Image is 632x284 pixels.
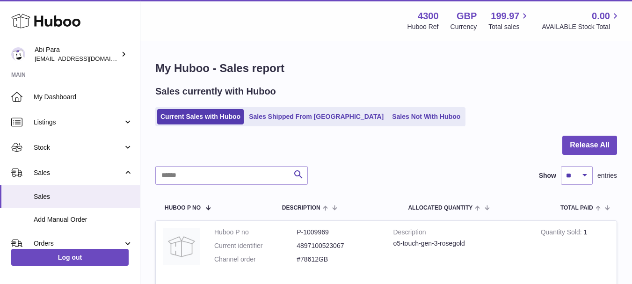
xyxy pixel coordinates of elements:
[389,109,464,124] a: Sales Not With Huboo
[418,10,439,22] strong: 4300
[214,255,297,264] dt: Channel order
[488,10,530,31] a: 199.97 Total sales
[34,239,123,248] span: Orders
[34,215,133,224] span: Add Manual Order
[34,118,123,127] span: Listings
[562,136,617,155] button: Release All
[408,205,472,211] span: ALLOCATED Quantity
[491,10,519,22] span: 199.97
[163,228,200,265] img: no-photo.jpg
[560,205,593,211] span: Total paid
[11,47,25,61] img: Abi@mifo.co.uk
[597,171,617,180] span: entries
[393,228,527,239] strong: Description
[214,228,297,237] dt: Huboo P no
[157,109,244,124] a: Current Sales with Huboo
[541,228,584,238] strong: Quantity Sold
[214,241,297,250] dt: Current identifier
[34,168,123,177] span: Sales
[534,221,617,276] td: 1
[542,10,621,31] a: 0.00 AVAILABLE Stock Total
[155,61,617,76] h1: My Huboo - Sales report
[297,241,379,250] dd: 4897100523067
[35,55,138,62] span: [EMAIL_ADDRESS][DOMAIN_NAME]
[282,205,320,211] span: Description
[539,171,556,180] label: Show
[297,228,379,237] dd: P-1009969
[155,85,276,98] h2: Sales currently with Huboo
[165,205,201,211] span: Huboo P no
[592,10,610,22] span: 0.00
[488,22,530,31] span: Total sales
[34,93,133,102] span: My Dashboard
[34,143,123,152] span: Stock
[246,109,387,124] a: Sales Shipped From [GEOGRAPHIC_DATA]
[542,22,621,31] span: AVAILABLE Stock Total
[35,45,119,63] div: Abi Para
[450,22,477,31] div: Currency
[297,255,379,264] dd: #78612GB
[11,249,129,266] a: Log out
[34,192,133,201] span: Sales
[393,239,527,248] div: o5-touch-gen-3-rosegold
[407,22,439,31] div: Huboo Ref
[457,10,477,22] strong: GBP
